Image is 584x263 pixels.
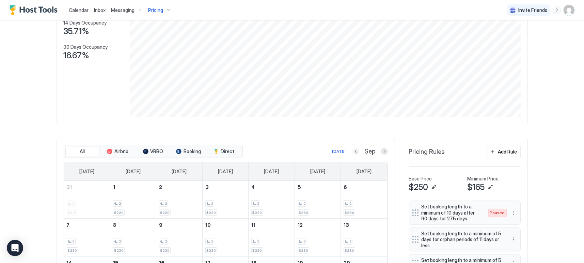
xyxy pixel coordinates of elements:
span: 12 [298,222,303,228]
button: Add Rule [487,145,521,158]
span: 2 [349,201,351,206]
span: [DATE] [126,169,141,175]
span: $165 [468,182,485,192]
span: All [80,148,85,155]
span: $260 [345,210,354,215]
button: More options [509,235,518,244]
span: $220 [160,210,170,215]
span: Airbnb [114,148,128,155]
a: September 12, 2025 [295,219,341,231]
span: 16.67% [64,50,90,61]
a: September 1, 2025 [110,181,156,193]
button: All [65,147,99,156]
span: [DATE] [357,169,372,175]
span: 3 [205,184,209,190]
td: September 1, 2025 [110,181,156,219]
td: September 12, 2025 [295,219,341,257]
a: September 11, 2025 [249,219,295,231]
span: 2 [73,239,75,244]
a: September 8, 2025 [110,219,156,231]
div: menu [509,209,518,217]
td: September 7, 2025 [64,219,110,257]
span: 2 [257,239,259,244]
span: [DATE] [172,169,187,175]
button: Booking [172,147,206,156]
button: Previous month [352,148,359,155]
span: Sep [365,148,376,156]
div: menu [553,6,561,14]
span: 2 [119,201,121,206]
span: 2 [119,239,121,244]
span: $230 [206,248,216,253]
span: 2 [165,201,167,206]
span: Messaging [111,7,135,13]
button: [DATE] [331,147,347,156]
span: Inbox [94,7,106,13]
span: 31 [67,184,72,190]
a: September 13, 2025 [341,219,387,231]
td: September 4, 2025 [249,181,295,219]
div: tab-group [64,145,243,158]
span: 5 [298,184,301,190]
a: September 2, 2025 [156,181,202,193]
span: 7 [67,222,70,228]
a: Saturday [350,162,378,181]
button: Edit [430,183,438,191]
span: 2 [211,201,213,206]
button: Next month [381,148,388,155]
a: September 5, 2025 [295,181,341,193]
span: $250 [409,182,428,192]
a: Inbox [94,6,106,14]
button: Edit [486,183,494,191]
a: Wednesday [211,162,240,181]
span: 30 Days Occupancy [64,44,108,50]
button: VRBO [136,147,170,156]
span: $230 [114,248,124,253]
span: $230 [160,248,170,253]
span: $230 [68,248,77,253]
td: September 2, 2025 [156,181,203,219]
span: [DATE] [264,169,279,175]
span: Base Price [409,176,432,182]
a: Host Tools Logo [10,5,61,15]
a: September 9, 2025 [156,219,202,231]
div: Open Intercom Messenger [7,240,23,256]
span: 2 [303,201,305,206]
span: $260 [299,210,308,215]
a: September 10, 2025 [203,219,249,231]
div: menu [509,235,518,244]
span: 2 [159,184,162,190]
a: Tuesday [165,162,193,181]
td: September 5, 2025 [295,181,341,219]
span: Pricing [148,7,163,13]
a: September 4, 2025 [249,181,295,193]
a: Friday [303,162,332,181]
div: [DATE] [332,148,346,155]
span: [DATE] [79,169,94,175]
span: [DATE] [310,169,325,175]
span: Pricing Rules [409,148,445,156]
span: $280 [345,248,354,253]
td: September 8, 2025 [110,219,156,257]
a: September 3, 2025 [203,181,249,193]
a: Calendar [69,6,89,14]
span: 35.71% [64,26,90,36]
td: September 10, 2025 [202,219,249,257]
span: 10 [205,222,211,228]
span: 14 Days Occupancy [64,20,107,26]
a: Thursday [257,162,286,181]
div: Add Rule [498,148,517,155]
td: September 3, 2025 [202,181,249,219]
span: 2 [211,239,213,244]
span: $220 [252,210,262,215]
span: 11 [251,222,255,228]
a: September 7, 2025 [64,219,110,231]
span: Minimum Price [468,176,499,182]
a: Monday [119,162,147,181]
a: Sunday [73,162,101,181]
span: Invite Friends [518,7,547,13]
span: 2 [257,201,259,206]
span: $220 [114,210,124,215]
a: August 31, 2025 [64,181,110,193]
